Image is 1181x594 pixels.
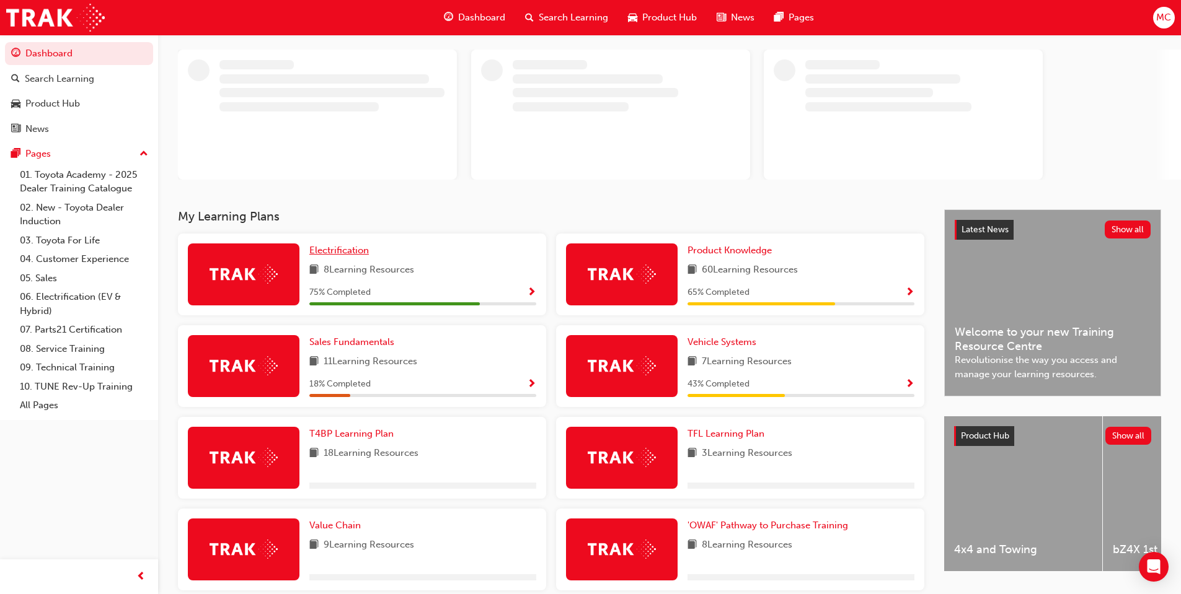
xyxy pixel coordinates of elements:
[702,263,798,278] span: 60 Learning Resources
[15,339,153,359] a: 08. Service Training
[25,147,51,161] div: Pages
[955,325,1151,353] span: Welcome to your new Training Resource Centre
[688,428,764,439] span: TFL Learning Plan
[688,335,761,349] a: Vehicle Systems
[1105,221,1151,238] button: Show all
[139,146,148,162] span: up-icon
[309,263,319,278] span: book-icon
[905,379,914,390] span: Show Progress
[688,518,853,533] a: 'OWAF' Pathway to Purchase Training
[717,10,726,25] span: news-icon
[688,286,750,300] span: 65 % Completed
[588,264,656,284] img: Trak
[210,448,278,467] img: Trak
[178,209,924,224] h3: My Learning Plans
[210,539,278,559] img: Trak
[905,285,914,300] button: Show Progress
[25,97,80,111] div: Product Hub
[15,358,153,377] a: 09. Technical Training
[458,11,505,25] span: Dashboard
[309,243,374,258] a: Electrification
[324,538,414,553] span: 9 Learning Resources
[1139,552,1169,582] div: Open Intercom Messenger
[309,427,399,441] a: T4BP Learning Plan
[5,68,153,90] a: Search Learning
[309,538,319,553] span: book-icon
[25,72,94,86] div: Search Learning
[210,356,278,375] img: Trak
[588,448,656,467] img: Trak
[688,538,697,553] span: book-icon
[702,354,792,370] span: 7 Learning Resources
[707,5,764,30] a: news-iconNews
[688,263,697,278] span: book-icon
[527,287,536,299] span: Show Progress
[688,245,772,256] span: Product Knowledge
[210,264,278,284] img: Trak
[1105,427,1152,445] button: Show all
[702,446,792,461] span: 3 Learning Resources
[309,245,369,256] span: Electrification
[309,520,361,531] span: Value Chain
[688,520,848,531] span: 'OWAF' Pathway to Purchase Training
[525,10,534,25] span: search-icon
[527,285,536,300] button: Show Progress
[688,354,697,370] span: book-icon
[309,354,319,370] span: book-icon
[11,149,20,160] span: pages-icon
[527,377,536,392] button: Show Progress
[588,539,656,559] img: Trak
[944,209,1161,396] a: Latest NewsShow allWelcome to your new Training Resource CentreRevolutionise the way you access a...
[309,286,371,300] span: 75 % Completed
[11,124,20,135] span: news-icon
[309,377,371,391] span: 18 % Completed
[15,165,153,198] a: 01. Toyota Academy - 2025 Dealer Training Catalogue
[25,122,49,136] div: News
[15,320,153,339] a: 07. Parts21 Certification
[539,11,608,25] span: Search Learning
[618,5,707,30] a: car-iconProduct Hub
[642,11,697,25] span: Product Hub
[15,287,153,320] a: 06. Electrification (EV & Hybrid)
[324,446,418,461] span: 18 Learning Resources
[15,269,153,288] a: 05. Sales
[962,224,1009,235] span: Latest News
[15,396,153,415] a: All Pages
[688,243,777,258] a: Product Knowledge
[309,336,394,347] span: Sales Fundamentals
[688,336,756,347] span: Vehicle Systems
[702,538,792,553] span: 8 Learning Resources
[1153,7,1175,28] button: MC
[905,377,914,392] button: Show Progress
[324,263,414,278] span: 8 Learning Resources
[309,446,319,461] span: book-icon
[324,354,417,370] span: 11 Learning Resources
[15,198,153,231] a: 02. New - Toyota Dealer Induction
[5,92,153,115] a: Product Hub
[434,5,515,30] a: guage-iconDashboard
[731,11,754,25] span: News
[11,98,20,110] span: car-icon
[905,287,914,299] span: Show Progress
[309,518,366,533] a: Value Chain
[688,427,769,441] a: TFL Learning Plan
[15,231,153,250] a: 03. Toyota For Life
[309,428,394,439] span: T4BP Learning Plan
[628,10,637,25] span: car-icon
[527,379,536,390] span: Show Progress
[944,416,1102,571] a: 4x4 and Towing
[764,5,824,30] a: pages-iconPages
[588,356,656,375] img: Trak
[789,11,814,25] span: Pages
[6,4,105,32] img: Trak
[5,40,153,142] button: DashboardSearch LearningProduct HubNews
[5,118,153,141] a: News
[688,377,750,391] span: 43 % Completed
[515,5,618,30] a: search-iconSearch Learning
[1156,11,1171,25] span: MC
[774,10,784,25] span: pages-icon
[444,10,453,25] span: guage-icon
[5,142,153,165] button: Pages
[955,220,1151,240] a: Latest NewsShow all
